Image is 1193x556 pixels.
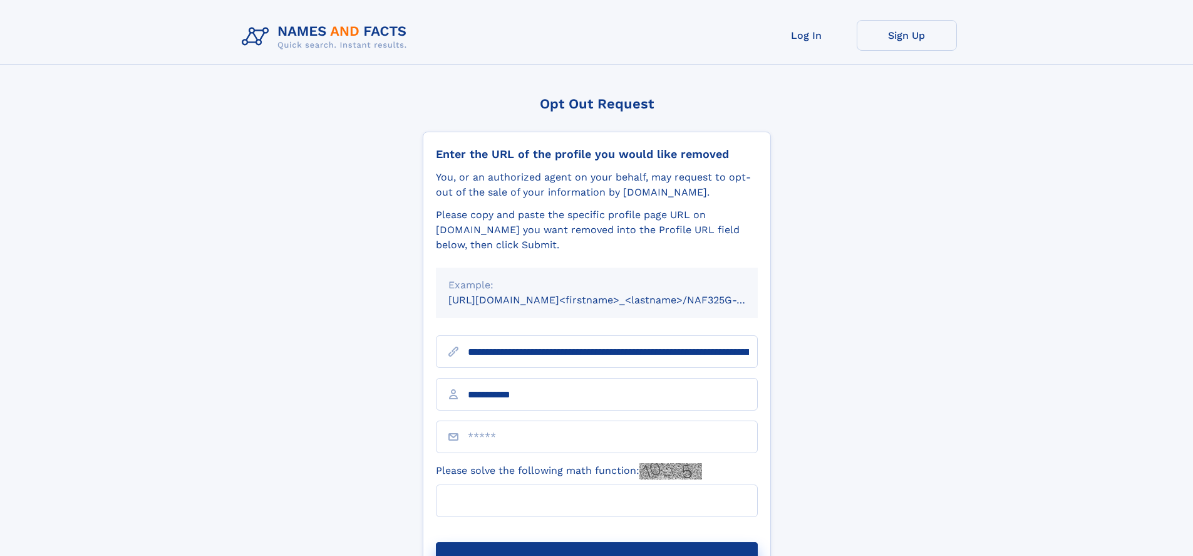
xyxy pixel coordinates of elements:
label: Please solve the following math function: [436,463,702,480]
a: Sign Up [857,20,957,51]
div: Opt Out Request [423,96,771,112]
img: Logo Names and Facts [237,20,417,54]
div: Please copy and paste the specific profile page URL on [DOMAIN_NAME] you want removed into the Pr... [436,207,758,253]
div: Enter the URL of the profile you would like removed [436,147,758,161]
div: You, or an authorized agent on your behalf, may request to opt-out of the sale of your informatio... [436,170,758,200]
div: Example: [448,278,745,293]
a: Log In [757,20,857,51]
small: [URL][DOMAIN_NAME]<firstname>_<lastname>/NAF325G-xxxxxxxx [448,294,782,306]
